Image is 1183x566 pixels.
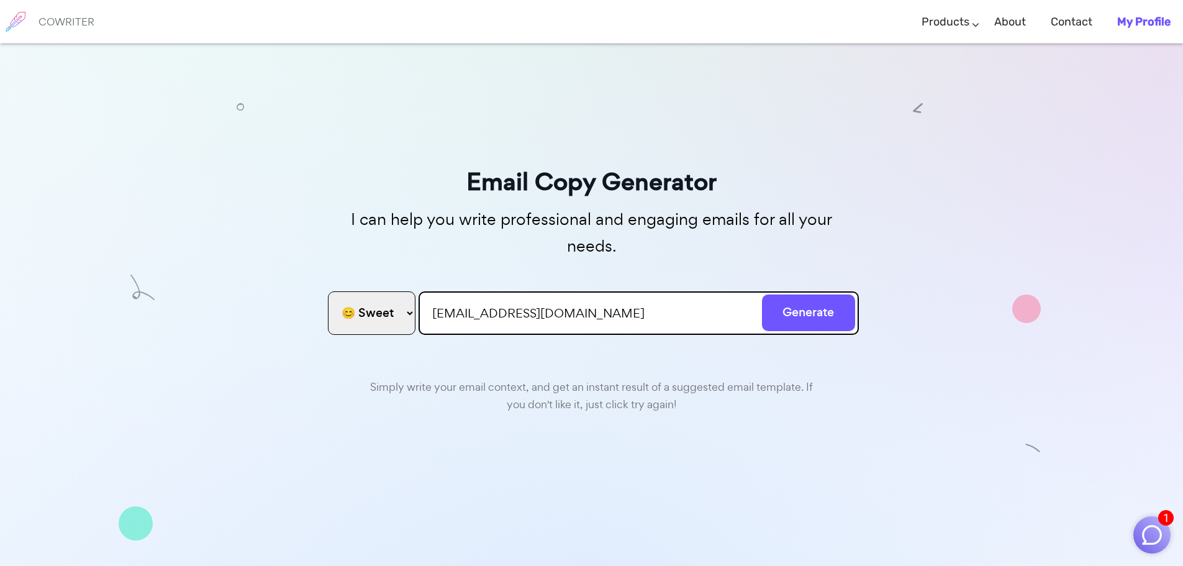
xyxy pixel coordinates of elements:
b: My Profile [1117,15,1171,29]
h6: COWRITER [39,16,94,27]
button: 1 [1133,516,1171,554]
img: Close chat [1140,523,1164,547]
a: Contact [1051,4,1092,40]
a: About [994,4,1026,40]
img: shape [237,103,244,110]
span: 1 [1158,510,1174,526]
h3: Email Copy Generator [325,162,859,201]
p: I can help you write professional and engaging emails for all your needs. [325,206,859,260]
div: Simply write your email context, and get an instant result of a suggested email template. If you ... [362,372,822,414]
button: Generate [762,294,855,331]
img: shape [1025,440,1041,456]
img: shape [913,103,923,112]
a: My Profile [1117,4,1171,40]
input: What's the email about? (name, subject, action, etc) [419,291,859,335]
img: shape [1012,294,1041,323]
a: Products [922,4,969,40]
img: shape [119,506,153,541]
img: shape [130,275,155,301]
